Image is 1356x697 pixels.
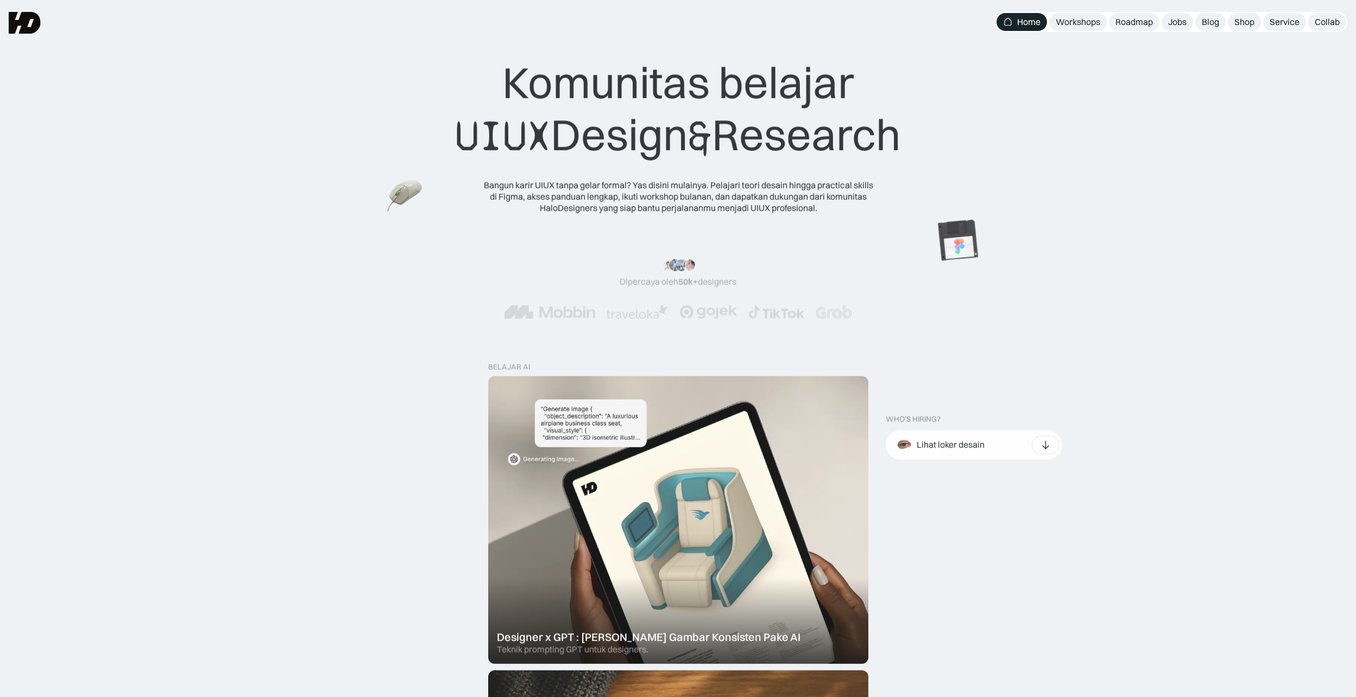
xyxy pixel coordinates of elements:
[1263,13,1306,31] a: Service
[1228,13,1261,31] a: Shop
[483,180,874,213] div: Bangun karir UIUX tanpa gelar formal? Yas disini mulainya. Pelajari teori desain hingga practical...
[1234,16,1254,28] div: Shop
[1270,16,1300,28] div: Service
[1056,16,1100,28] div: Workshops
[688,110,712,162] span: &
[1115,16,1153,28] div: Roadmap
[886,415,941,424] div: WHO’S HIRING?
[1162,13,1193,31] a: Jobs
[455,110,551,162] span: UIUX
[488,363,530,372] div: belajar ai
[1049,13,1107,31] a: Workshops
[1109,13,1159,31] a: Roadmap
[1315,16,1340,28] div: Collab
[1168,16,1187,28] div: Jobs
[455,56,901,162] div: Komunitas belajar Design Research
[620,276,736,288] div: Dipercaya oleh designers
[996,13,1047,31] a: Home
[1308,13,1346,31] a: Collab
[1202,16,1219,28] div: Blog
[917,439,985,451] div: Lihat loker desain
[678,276,698,287] span: 50k+
[1017,16,1040,28] div: Home
[488,376,868,664] a: Designer x GPT : [PERSON_NAME] Gambar Konsisten Pake AITeknik prompting GPT untuk designers.
[1195,13,1226,31] a: Blog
